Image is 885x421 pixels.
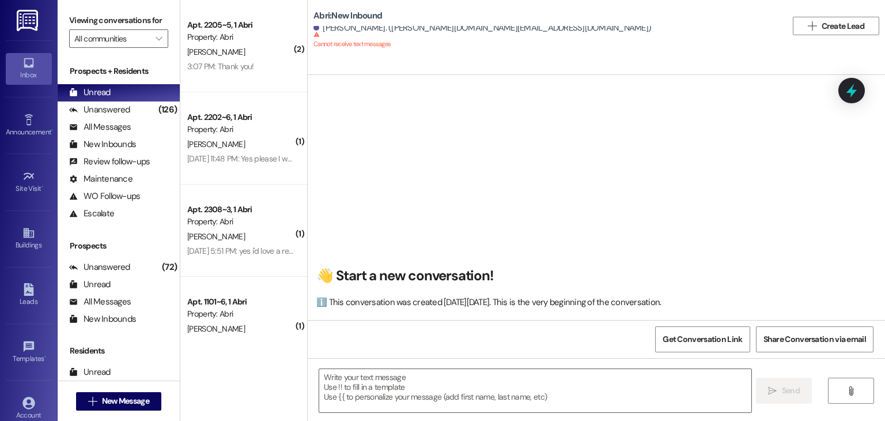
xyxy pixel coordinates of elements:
[41,183,43,191] span: •
[6,53,52,84] a: Inbox
[187,338,575,348] div: [DATE] 4:50 PM: Sounds great! Let us know if anything changes or you'd like a Spring lease :) Hav...
[156,34,162,43] i: 
[187,231,245,242] span: [PERSON_NAME]
[187,296,294,308] div: Apt. 1101~6, 1 Abri
[69,279,111,291] div: Unread
[51,126,53,134] span: •
[846,386,855,396] i: 
[187,61,254,72] div: 3:07 PM: Thank you!
[69,12,168,29] label: Viewing conversations for
[187,324,245,334] span: [PERSON_NAME]
[187,31,294,43] div: Property: Abri
[187,204,294,216] div: Apt. 2308~3, 1 Abri
[69,173,133,185] div: Maintenance
[187,111,294,123] div: Apt. 2202~6, 1 Abri
[102,395,149,407] span: New Message
[69,366,111,378] div: Unread
[187,153,349,164] div: [DATE] 11:48 PM: Yes please I would like a renewal
[187,123,294,136] div: Property: Abri
[763,333,866,345] span: Share Conversation via email
[756,326,873,352] button: Share Conversation via email
[313,22,651,34] div: [PERSON_NAME]. ([PERSON_NAME][DOMAIN_NAME][EMAIL_ADDRESS][DOMAIN_NAME])
[88,397,97,406] i: 
[6,223,52,254] a: Buildings
[6,280,52,311] a: Leads
[6,167,52,198] a: Site Visit •
[74,29,150,48] input: All communities
[187,139,245,149] span: [PERSON_NAME]
[69,156,150,168] div: Review follow-ups
[313,10,382,22] b: Abri: New Inbound
[782,385,800,397] span: Send
[663,333,742,345] span: Get Conversation Link
[69,121,131,133] div: All Messages
[76,392,161,411] button: New Message
[156,101,180,119] div: (126)
[69,104,130,116] div: Unanswered
[316,296,871,309] div: ℹ️ This conversation was created [DATE][DATE]. This is the very beginning of the conversation.
[69,190,140,202] div: WO Follow-ups
[58,240,180,252] div: Prospects
[187,19,294,31] div: Apt. 2205~5, 1 Abri
[793,17,879,35] button: Create Lead
[808,21,816,31] i: 
[187,246,371,256] div: [DATE] 5:51 PM: yes i'd love a renewal for next semester!
[69,138,136,151] div: New Inbounds
[44,353,46,361] span: •
[69,208,114,220] div: Escalate
[655,326,750,352] button: Get Conversation Link
[316,267,871,285] h2: 👋 Start a new conversation!
[17,10,40,31] img: ResiDesk Logo
[313,31,391,48] sup: Cannot receive text messages
[187,47,245,57] span: [PERSON_NAME]
[768,386,777,396] i: 
[187,216,294,228] div: Property: Abri
[58,65,180,77] div: Prospects + Residents
[187,308,294,320] div: Property: Abri
[159,258,180,276] div: (72)
[756,378,812,404] button: Send
[69,87,111,99] div: Unread
[822,20,864,32] span: Create Lead
[69,261,130,273] div: Unanswered
[58,345,180,357] div: Residents
[69,313,136,325] div: New Inbounds
[6,337,52,368] a: Templates •
[69,296,131,308] div: All Messages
